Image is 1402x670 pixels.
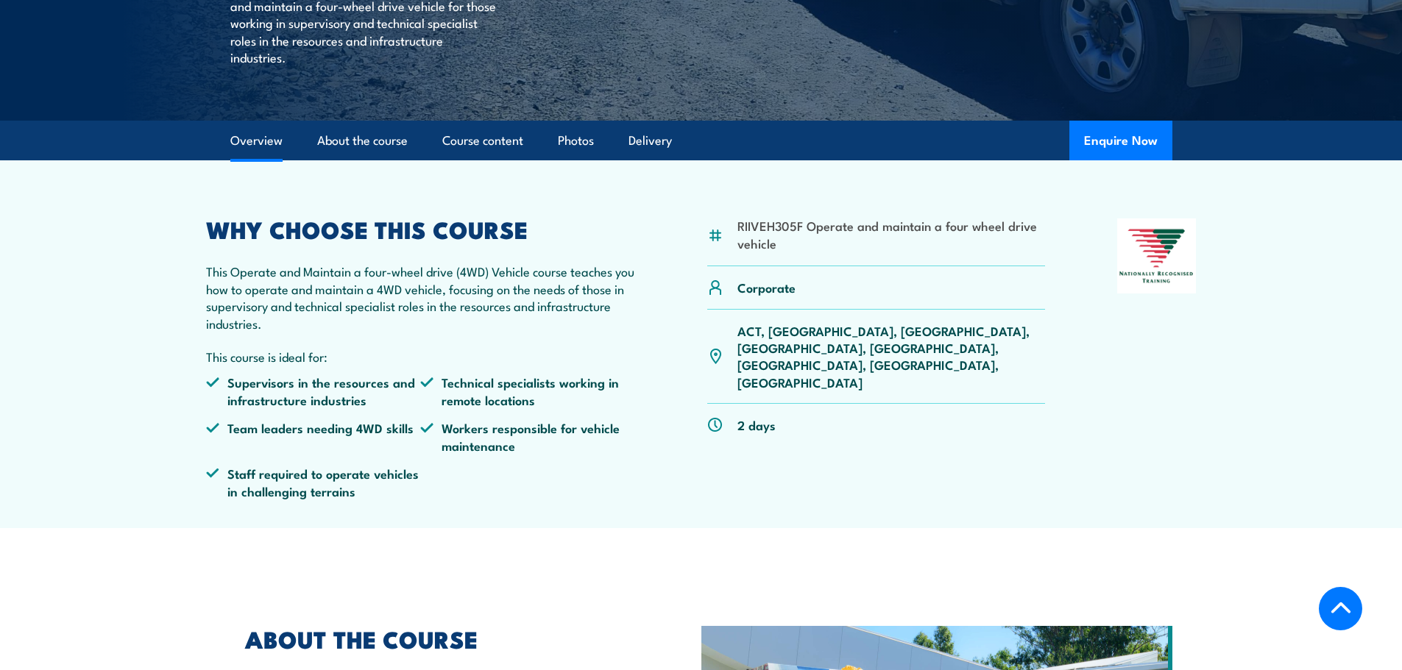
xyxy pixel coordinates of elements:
[317,121,408,160] a: About the course
[737,217,1046,252] li: RIIVEH305F Operate and maintain a four wheel drive vehicle
[206,374,421,408] li: Supervisors in the resources and infrastructure industries
[206,465,421,499] li: Staff required to operate vehicles in challenging terrains
[206,218,636,239] h2: WHY CHOOSE THIS COURSE
[206,263,636,332] p: This Operate and Maintain a four-wheel drive (4WD) Vehicle course teaches you how to operate and ...
[442,121,523,160] a: Course content
[245,628,634,649] h2: ABOUT THE COURSE
[629,121,672,160] a: Delivery
[737,322,1046,391] p: ACT, [GEOGRAPHIC_DATA], [GEOGRAPHIC_DATA], [GEOGRAPHIC_DATA], [GEOGRAPHIC_DATA], [GEOGRAPHIC_DATA...
[1069,121,1172,160] button: Enquire Now
[420,419,635,454] li: Workers responsible for vehicle maintenance
[1117,218,1197,293] img: Nationally Recognised Training logo.
[420,374,635,408] li: Technical specialists working in remote locations
[737,416,776,433] p: 2 days
[206,348,636,365] p: This course is ideal for:
[558,121,594,160] a: Photos
[230,121,283,160] a: Overview
[206,419,421,454] li: Team leaders needing 4WD skills
[737,279,796,296] p: Corporate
